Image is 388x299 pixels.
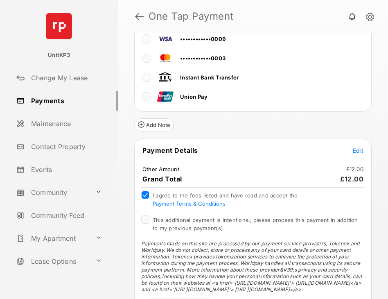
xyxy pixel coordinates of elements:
span: Payment Details [142,146,198,154]
a: Community Feed [13,206,118,225]
span: Instant Bank Transfer [180,74,239,81]
img: svg+xml;base64,PHN2ZyB4bWxucz0iaHR0cDovL3d3dy53My5vcmcvMjAwMC9zdmciIHdpZHRoPSI2NCIgaGVpZ2h0PSI2NC... [46,13,72,39]
strong: One Tap Payment [149,11,375,21]
span: This additional payment is intentional, please process this payment in addition to my previous pa... [153,217,358,231]
a: Lease Options [13,251,92,271]
span: Grand Total [142,175,182,183]
a: Community [13,183,92,202]
a: My Apartment [13,229,92,248]
a: Change My Lease [13,68,118,88]
span: ••••••••••••0009 [180,36,226,42]
a: Payments [13,91,118,111]
span: Edit [353,147,363,154]
a: Contact Property [13,137,118,156]
span: Payments made on this site are processed by our payment service providers, Tokenex and Worldpay. ... [141,240,362,292]
td: £12.00 [346,165,364,173]
button: I agree to the fees listed and have read and accept the [153,200,226,207]
span: ••••••••••••0003 [180,55,226,61]
span: I agree to the fees listed and have read and accept the [153,192,298,207]
p: UnitKP3 [48,51,70,59]
a: Events [13,160,118,179]
span: Union Pay [180,93,208,100]
button: Edit [353,146,363,154]
button: Add Note [134,118,174,131]
td: Other Amount [142,165,180,173]
a: Maintenance [13,114,118,134]
span: £12.00 [340,175,363,183]
a: Important Links [13,274,92,294]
